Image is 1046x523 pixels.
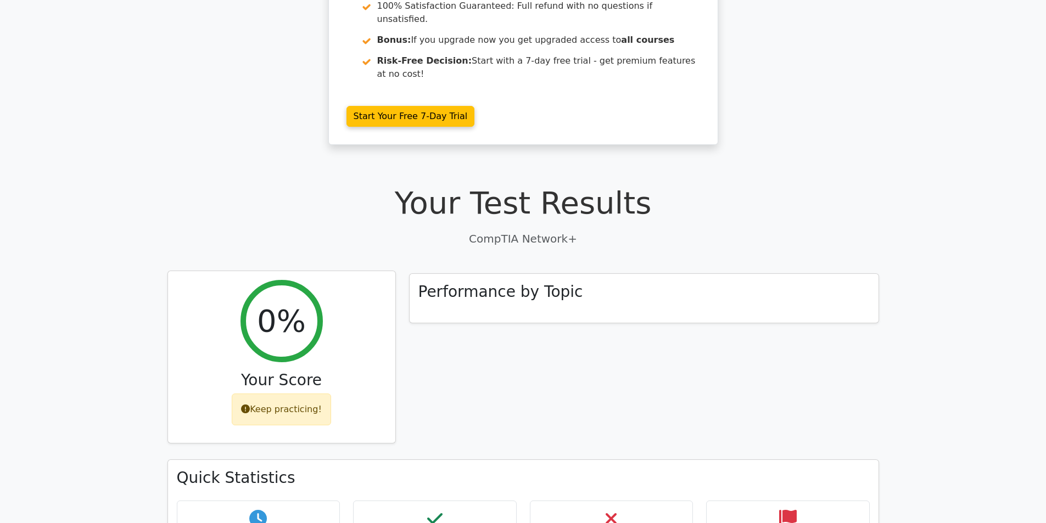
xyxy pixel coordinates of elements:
[346,106,475,127] a: Start Your Free 7-Day Trial
[232,393,331,425] div: Keep practicing!
[418,283,583,301] h3: Performance by Topic
[177,371,387,390] h3: Your Score
[257,302,306,339] h2: 0%
[167,184,879,221] h1: Your Test Results
[177,469,870,487] h3: Quick Statistics
[167,230,879,247] p: CompTIA Network+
